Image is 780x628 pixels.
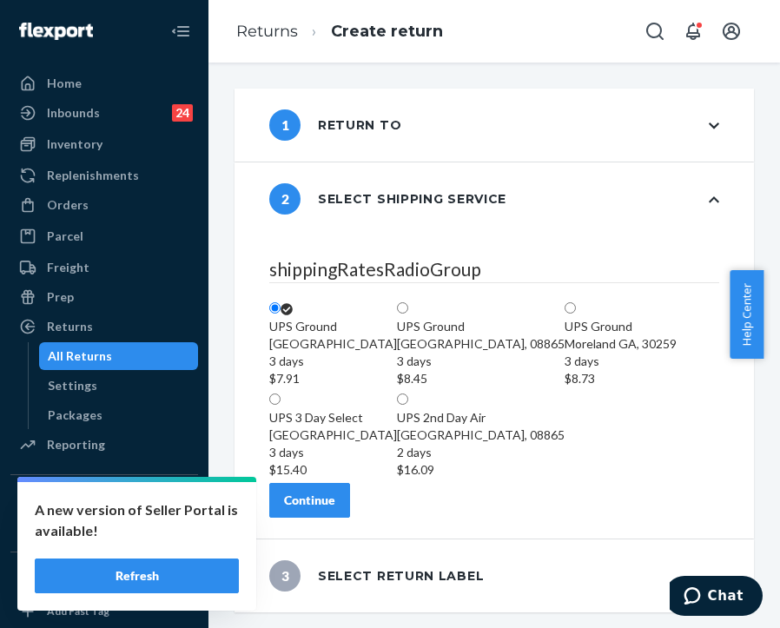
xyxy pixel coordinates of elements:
a: Prep [10,283,198,311]
div: $8.73 [565,370,677,387]
div: $16.09 [397,461,565,479]
input: UPS Ground[GEOGRAPHIC_DATA]3 days$7.91 [269,302,281,314]
div: 3 days [397,353,565,370]
a: Inbounds24 [10,99,198,127]
div: Continue [284,492,335,509]
a: Packages [39,401,199,429]
div: Reporting [47,436,105,453]
button: Close Navigation [163,14,198,49]
div: [GEOGRAPHIC_DATA] [269,426,397,479]
a: Add Integration [10,524,198,545]
a: Returns [10,313,198,340]
div: Orders [47,196,89,214]
button: Open notifications [676,14,711,49]
button: Refresh [35,559,239,593]
a: Inventory [10,130,198,158]
a: Freight [10,254,198,281]
div: Inventory [47,136,102,153]
p: A new version of Seller Portal is available! [35,499,239,541]
legend: shippingRatesRadioGroup [269,256,719,283]
div: 3 days [269,444,397,461]
button: Continue [269,483,350,518]
button: Fast Tags [10,566,198,594]
input: UPS 2nd Day Air[GEOGRAPHIC_DATA], 088652 days$16.09 [397,393,408,405]
div: Freight [47,259,89,276]
div: Returns [47,318,93,335]
div: Home [47,75,82,92]
a: Home [10,69,198,97]
input: UPS Ground[GEOGRAPHIC_DATA], 088653 days$8.45 [397,302,408,314]
input: UPS GroundMoreland GA, 302593 days$8.73 [565,302,576,314]
div: 24 [172,104,193,122]
div: Parcel [47,228,83,245]
div: Moreland GA, 30259 [565,335,677,387]
div: Return to [269,109,401,141]
span: 2 [269,183,301,215]
a: Replenishments [10,162,198,189]
button: Integrations [10,489,198,517]
div: UPS Ground [565,318,677,335]
div: [GEOGRAPHIC_DATA], 08865 [397,335,565,387]
button: Help Center [730,270,763,359]
div: 3 days [269,353,397,370]
div: [GEOGRAPHIC_DATA], 08865 [397,426,565,479]
iframe: Opens a widget where you can chat to one of our agents [670,576,763,619]
a: Orders [10,191,198,219]
div: $7.91 [269,370,397,387]
div: Settings [48,377,97,394]
input: UPS 3 Day Select[GEOGRAPHIC_DATA]3 days$15.40 [269,393,281,405]
img: Flexport logo [19,23,93,40]
span: 1 [269,109,301,141]
div: $8.45 [397,370,565,387]
div: 3 days [565,353,677,370]
div: UPS Ground [397,318,565,335]
div: UPS 3 Day Select [269,409,397,426]
div: Select return label [269,560,484,592]
a: Create return [331,22,443,41]
a: Add Fast Tag [10,601,198,622]
div: UPS 2nd Day Air [397,409,565,426]
div: Select shipping service [269,183,506,215]
div: UPS Ground [269,318,397,335]
span: 3 [269,560,301,592]
div: Packages [48,407,102,424]
div: All Returns [48,347,112,365]
div: [GEOGRAPHIC_DATA] [269,335,397,387]
button: Open Search Box [638,14,672,49]
a: Reporting [10,431,198,459]
ol: breadcrumbs [222,6,457,57]
a: Settings [39,372,199,400]
a: Parcel [10,222,198,250]
div: Replenishments [47,167,139,184]
div: Add Fast Tag [47,604,109,618]
div: Prep [47,288,74,306]
div: $15.40 [269,461,397,479]
button: Open account menu [714,14,749,49]
a: Returns [236,22,298,41]
a: All Returns [39,342,199,370]
div: Inbounds [47,104,100,122]
div: 2 days [397,444,565,461]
